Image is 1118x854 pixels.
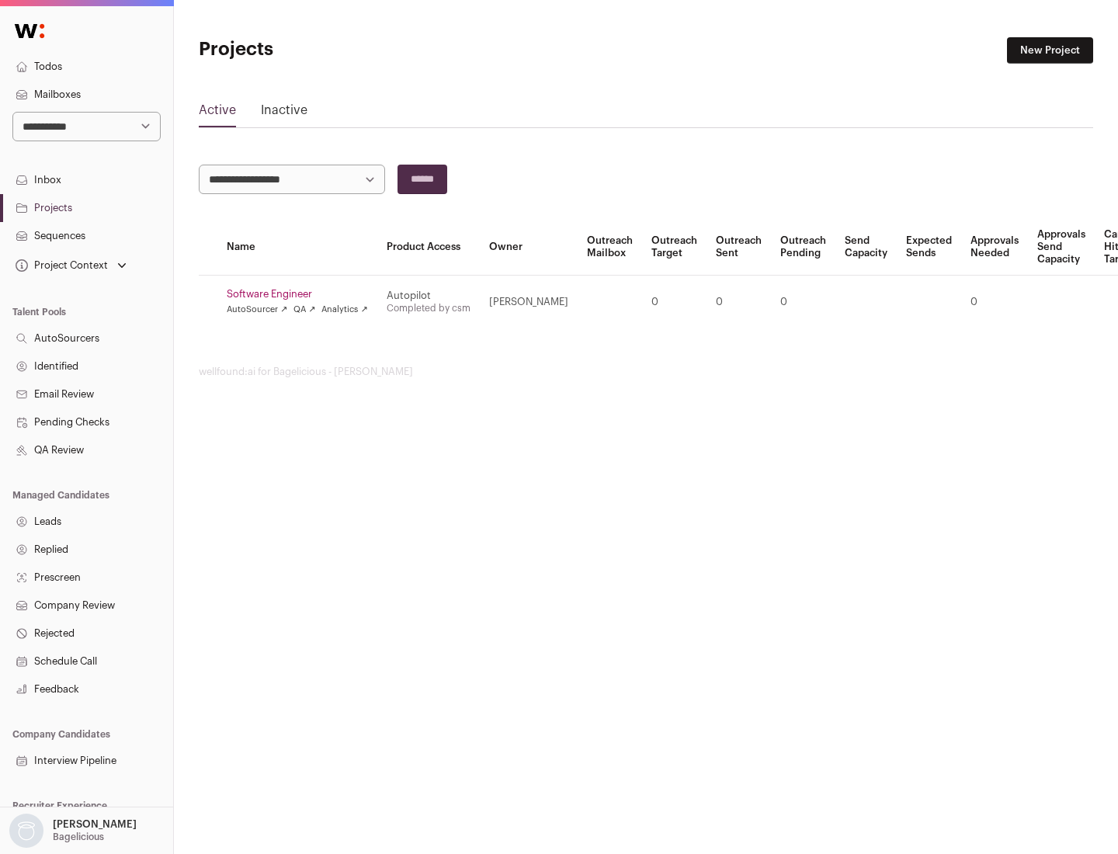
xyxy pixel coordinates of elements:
[261,101,307,126] a: Inactive
[53,818,137,831] p: [PERSON_NAME]
[897,219,961,276] th: Expected Sends
[835,219,897,276] th: Send Capacity
[9,814,43,848] img: nopic.png
[387,304,470,313] a: Completed by csm
[12,259,108,272] div: Project Context
[377,219,480,276] th: Product Access
[293,304,315,316] a: QA ↗
[480,276,578,329] td: [PERSON_NAME]
[6,814,140,848] button: Open dropdown
[199,366,1093,378] footer: wellfound:ai for Bagelicious - [PERSON_NAME]
[199,37,497,62] h1: Projects
[227,304,287,316] a: AutoSourcer ↗
[771,219,835,276] th: Outreach Pending
[480,219,578,276] th: Owner
[771,276,835,329] td: 0
[961,219,1028,276] th: Approvals Needed
[6,16,53,47] img: Wellfound
[387,290,470,302] div: Autopilot
[642,276,707,329] td: 0
[961,276,1028,329] td: 0
[707,276,771,329] td: 0
[12,255,130,276] button: Open dropdown
[217,219,377,276] th: Name
[1028,219,1095,276] th: Approvals Send Capacity
[199,101,236,126] a: Active
[227,288,368,300] a: Software Engineer
[578,219,642,276] th: Outreach Mailbox
[321,304,367,316] a: Analytics ↗
[1007,37,1093,64] a: New Project
[707,219,771,276] th: Outreach Sent
[53,831,104,843] p: Bagelicious
[642,219,707,276] th: Outreach Target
